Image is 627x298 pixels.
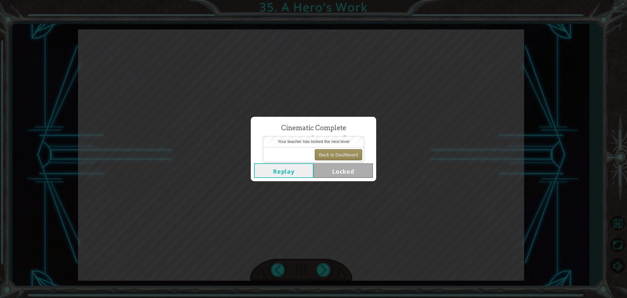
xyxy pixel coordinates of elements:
[277,133,350,147] span: A Hero's Work
[281,123,346,133] span: Cinematic Complete
[313,163,373,178] button: Locked
[254,163,313,178] button: Replay
[278,139,349,144] span: Your teacher has locked the next level
[315,149,362,160] button: Back to Dashboard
